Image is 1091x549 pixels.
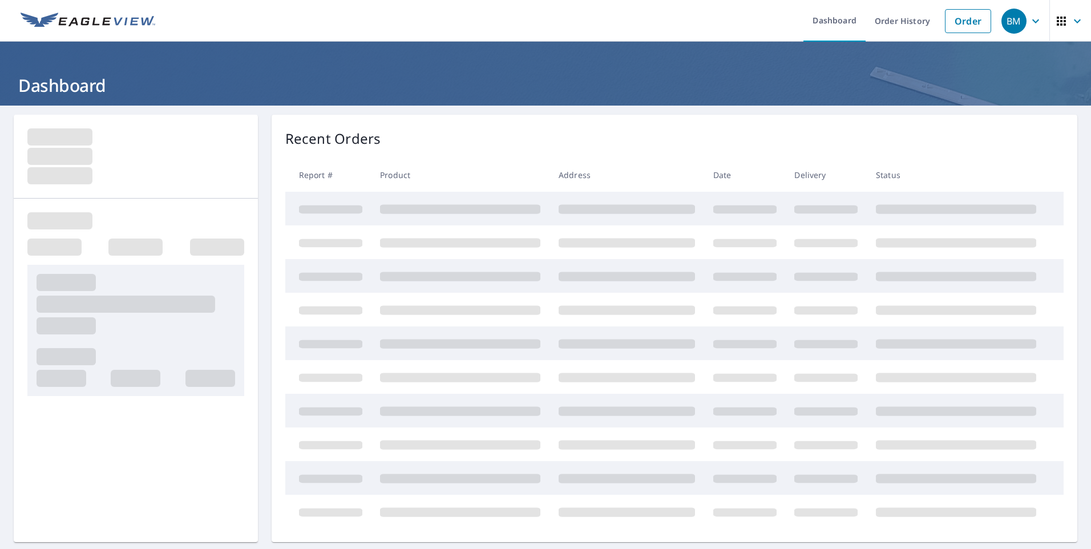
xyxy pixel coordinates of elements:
th: Delivery [785,158,867,192]
th: Address [549,158,704,192]
th: Status [867,158,1045,192]
p: Recent Orders [285,128,381,149]
h1: Dashboard [14,74,1077,97]
th: Product [371,158,549,192]
th: Date [704,158,786,192]
a: Order [945,9,991,33]
th: Report # [285,158,371,192]
img: EV Logo [21,13,155,30]
div: BM [1001,9,1027,34]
